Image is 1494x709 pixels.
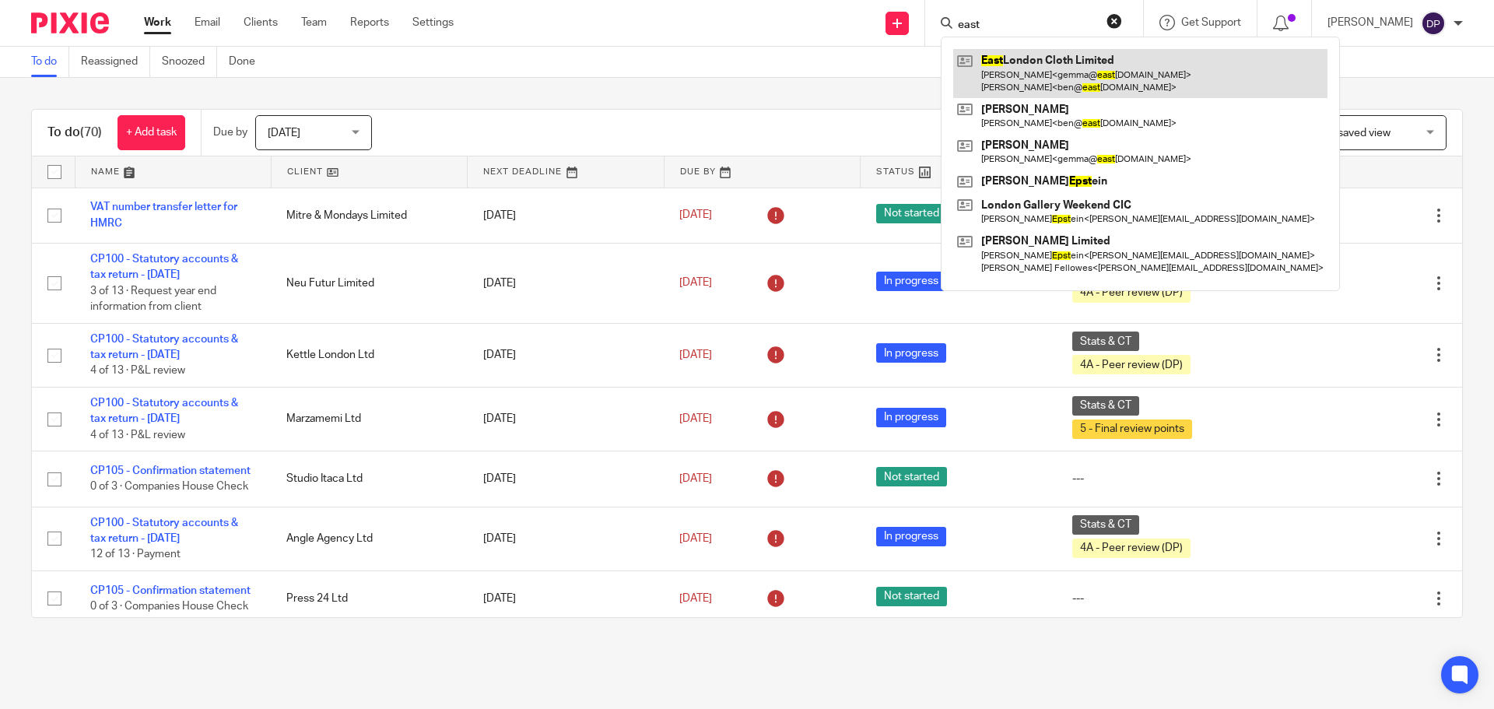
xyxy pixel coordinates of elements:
span: (70) [80,126,102,139]
span: [DATE] [268,128,300,139]
p: [PERSON_NAME] [1327,15,1413,30]
span: 3 of 13 · Request year end information from client [90,286,216,313]
a: CP100 - Statutory accounts & tax return - [DATE] [90,254,238,280]
a: + Add task [117,115,185,150]
span: 4A - Peer review (DP) [1072,355,1191,374]
span: [DATE] [679,413,712,424]
td: [DATE] [468,188,664,243]
span: 0 of 3 · Companies House Check [90,481,248,492]
span: 5 - Final review points [1072,419,1192,439]
a: CP105 - Confirmation statement [90,465,251,476]
td: Studio Itaca Ltd [271,451,467,507]
span: Stats & CT [1072,396,1139,416]
span: 4A - Peer review (DP) [1072,539,1191,558]
span: [DATE] [679,533,712,544]
td: Press 24 Ltd [271,570,467,626]
img: Pixie [31,12,109,33]
a: CP105 - Confirmation statement [90,585,251,596]
a: CP100 - Statutory accounts & tax return - [DATE] [90,518,238,544]
a: To do [31,47,69,77]
span: [DATE] [679,473,712,484]
span: Stats & CT [1072,332,1139,351]
span: In progress [876,343,946,363]
td: [DATE] [468,507,664,570]
h1: To do [47,125,102,141]
span: Select saved view [1303,128,1391,139]
td: Marzamemi Ltd [271,387,467,451]
td: [DATE] [468,570,664,626]
span: 4 of 13 · P&L review [90,430,185,440]
span: 4A - Peer review (DP) [1072,283,1191,303]
span: Not started [876,467,947,486]
span: [DATE] [679,349,712,360]
span: [DATE] [679,593,712,604]
td: [DATE] [468,387,664,451]
div: --- [1072,591,1250,606]
span: Stats & CT [1072,515,1139,535]
span: Not started [876,204,947,223]
td: [DATE] [468,451,664,507]
td: Neu Futur Limited [271,243,467,323]
input: Search [956,19,1096,33]
a: Snoozed [162,47,217,77]
a: Clients [244,15,278,30]
span: In progress [876,272,946,291]
a: VAT number transfer letter for HMRC [90,202,237,228]
span: In progress [876,408,946,427]
a: Done [229,47,267,77]
td: [DATE] [468,323,664,387]
a: Email [195,15,220,30]
span: Not started [876,587,947,606]
td: [DATE] [468,243,664,323]
div: --- [1072,471,1250,486]
span: 4 of 13 · P&L review [90,366,185,377]
span: Get Support [1181,17,1241,28]
a: CP100 - Statutory accounts & tax return - [DATE] [90,398,238,424]
span: [DATE] [679,278,712,289]
span: [DATE] [679,210,712,221]
span: In progress [876,527,946,546]
span: 0 of 3 · Companies House Check [90,601,248,612]
td: Kettle London Ltd [271,323,467,387]
a: Settings [412,15,454,30]
button: Clear [1106,13,1122,29]
p: Due by [213,125,247,140]
td: Angle Agency Ltd [271,507,467,570]
img: svg%3E [1421,11,1446,36]
a: Team [301,15,327,30]
td: Mitre & Mondays Limited [271,188,467,243]
span: 12 of 13 · Payment [90,549,181,560]
a: Reassigned [81,47,150,77]
a: Work [144,15,171,30]
a: Reports [350,15,389,30]
a: CP100 - Statutory accounts & tax return - [DATE] [90,334,238,360]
